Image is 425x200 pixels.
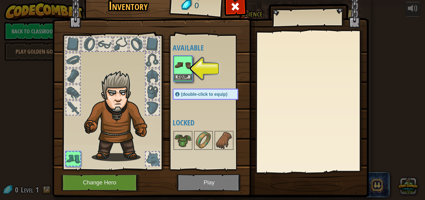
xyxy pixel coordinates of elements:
[174,132,192,149] img: portrait.png
[173,44,251,52] h4: Available
[61,174,140,191] button: Change Hero
[195,132,212,149] img: portrait.png
[174,74,192,80] button: Equip
[81,71,157,161] img: hair_m2.png
[181,92,227,97] span: (double-click to equip)
[174,56,192,74] img: portrait.png
[215,132,233,149] img: portrait.png
[173,119,251,127] h4: Locked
